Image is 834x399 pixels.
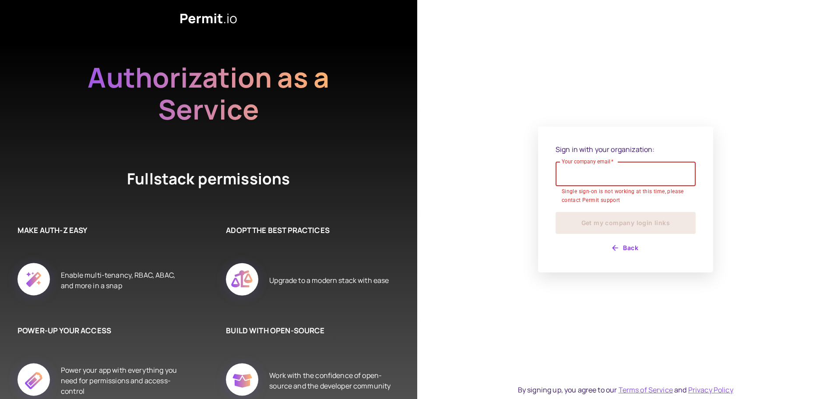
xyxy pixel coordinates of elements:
[61,253,182,307] div: Enable multi-tenancy, RBAC, ABAC, and more in a snap
[556,144,696,155] p: Sign in with your organization:
[556,212,696,234] button: Get my company login links
[18,325,182,336] h6: POWER-UP YOUR ACCESS
[18,225,182,236] h6: MAKE AUTH-Z EASY
[619,385,673,395] a: Terms of Service
[688,385,733,395] a: Privacy Policy
[226,225,391,236] h6: ADOPT THE BEST PRACTICES
[60,61,357,125] h2: Authorization as a Service
[226,325,391,336] h6: BUILD WITH OPEN-SOURCE
[562,158,614,165] label: Your company email
[562,187,690,205] p: Single sign-on is not working at this time, please contact Permit support
[518,385,733,395] div: By signing up, you agree to our and
[269,253,389,307] div: Upgrade to a modern stack with ease
[556,241,696,255] button: Back
[95,168,322,190] h4: Fullstack permissions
